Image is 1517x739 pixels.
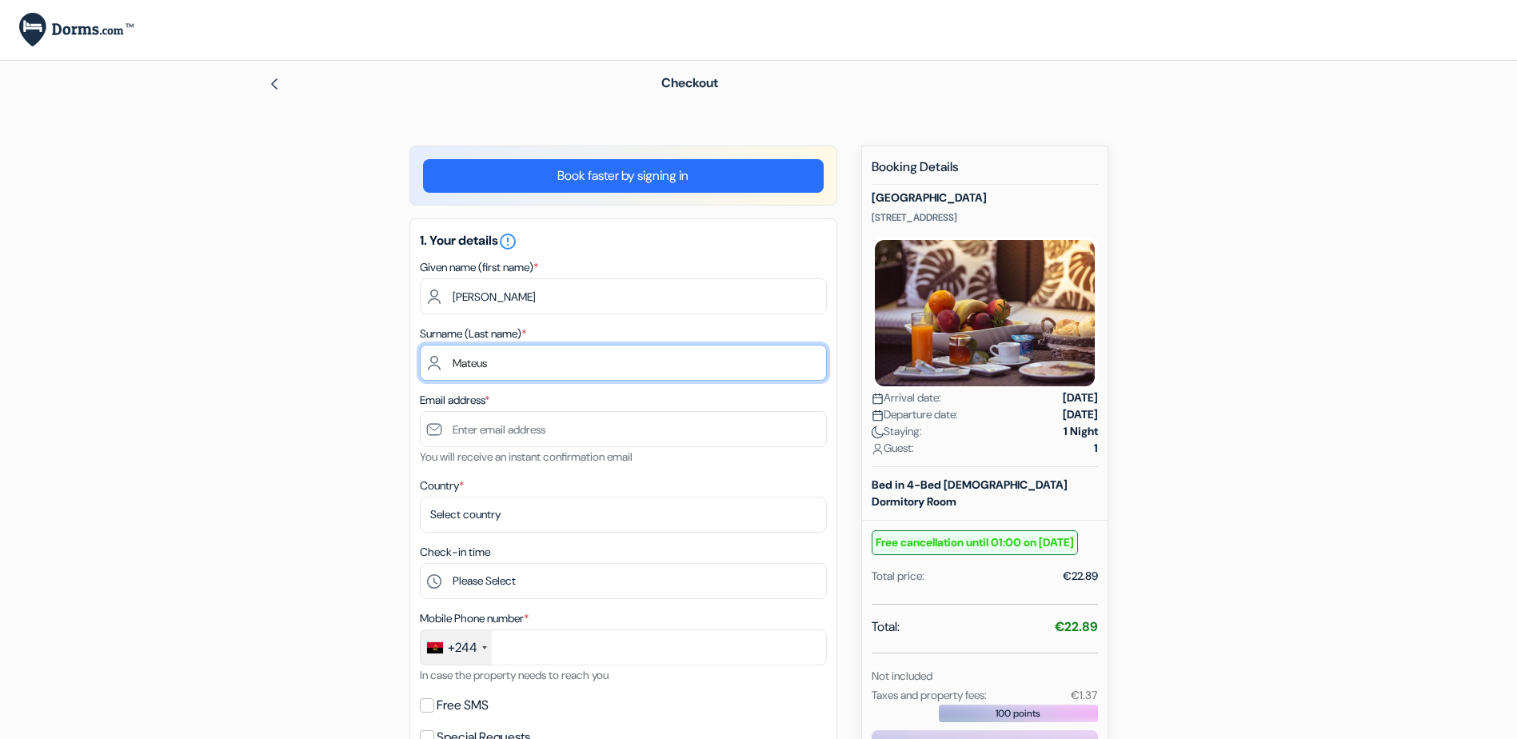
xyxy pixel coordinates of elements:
div: Total price: [872,568,924,585]
label: Country [420,477,464,494]
h5: [GEOGRAPHIC_DATA] [872,191,1098,205]
input: Enter last name [420,345,827,381]
h5: 1. Your details [420,232,827,251]
small: Free cancellation until 01:00 on [DATE] [872,530,1078,555]
span: Checkout [661,74,718,91]
strong: €22.89 [1055,618,1098,635]
input: Enter first name [420,278,827,314]
strong: 1 [1094,440,1098,457]
small: Taxes and property fees: [872,688,987,702]
img: Dorms.com [19,13,134,47]
strong: 1 Night [1064,423,1098,440]
div: Angola: +244 [421,630,492,665]
span: Arrival date: [872,389,941,406]
label: Mobile Phone number [420,610,529,627]
span: Guest: [872,440,914,457]
strong: [DATE] [1063,389,1098,406]
small: €1.37 [1071,688,1097,702]
img: calendar.svg [872,409,884,421]
label: Check-in time [420,544,490,561]
small: Not included [872,669,932,683]
p: [STREET_ADDRESS] [872,211,1098,224]
label: Email address [420,392,489,409]
img: moon.svg [872,426,884,438]
div: €22.89 [1063,568,1098,585]
img: calendar.svg [872,393,884,405]
input: Enter email address [420,411,827,447]
div: +244 [448,638,477,657]
span: Departure date: [872,406,958,423]
a: Book faster by signing in [423,159,824,193]
a: error_outline [498,232,517,249]
h5: Booking Details [872,159,1098,185]
label: Given name (first name) [420,259,538,276]
span: Staying: [872,423,922,440]
span: Total: [872,617,900,637]
i: error_outline [498,232,517,251]
label: Surname (Last name) [420,326,526,342]
small: In case the property needs to reach you [420,668,609,682]
img: left_arrow.svg [268,78,281,90]
img: user_icon.svg [872,443,884,455]
strong: [DATE] [1063,406,1098,423]
span: 100 points [996,706,1040,721]
small: You will receive an instant confirmation email [420,449,633,464]
b: Bed in 4-Bed [DEMOGRAPHIC_DATA] Dormitory Room [872,477,1068,509]
label: Free SMS [437,694,489,717]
